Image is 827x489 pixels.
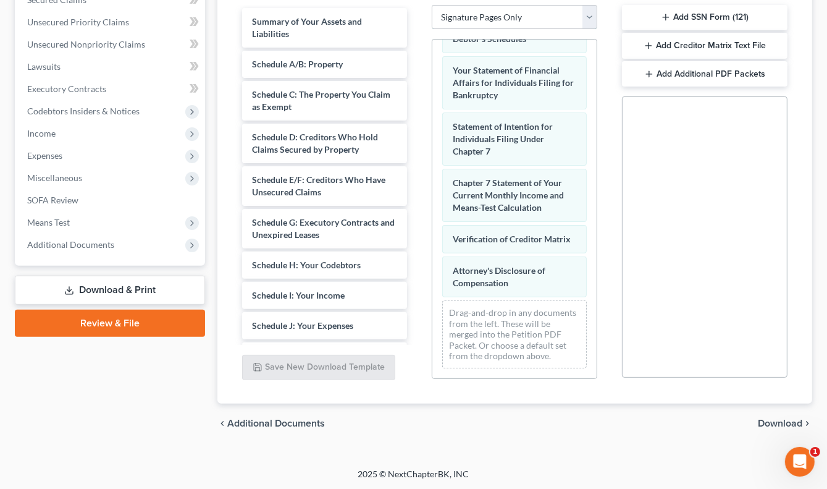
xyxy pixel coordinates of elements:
i: chevron_left [217,419,227,428]
span: Income [27,128,56,138]
span: Lawsuits [27,61,61,72]
span: Schedule A/B: Property [252,59,343,69]
span: Attorney's Disclosure of Compensation [453,265,545,288]
button: Save New Download Template [242,355,395,381]
span: Summary of Your Assets and Liabilities [252,16,362,39]
span: Schedule C: The Property You Claim as Exempt [252,89,390,112]
button: Add SSN Form (121) [622,5,787,31]
span: SOFA Review [27,195,78,205]
span: Schedule E/F: Creditors Who Have Unsecured Claims [252,174,385,197]
a: Executory Contracts [17,78,205,100]
span: Codebtors Insiders & Notices [27,106,140,116]
button: Download chevron_right [758,419,812,428]
span: Schedule D: Creditors Who Hold Claims Secured by Property [252,132,378,155]
a: Unsecured Nonpriority Claims [17,33,205,56]
a: Lawsuits [17,56,205,78]
span: Verification of Creditor Matrix [453,234,571,244]
span: Additional Documents [227,419,325,428]
span: Executory Contracts [27,83,106,94]
iframe: Intercom live chat [785,447,815,477]
span: Unsecured Nonpriority Claims [27,39,145,49]
span: Miscellaneous [27,172,82,183]
span: Additional Documents [27,239,114,250]
button: Add Additional PDF Packets [622,61,787,87]
span: Means Test [27,217,70,227]
span: Download [758,419,802,428]
a: SOFA Review [17,189,205,211]
span: 1 [810,447,820,457]
a: Review & File [15,310,205,337]
button: Add Creditor Matrix Text File [622,33,787,59]
a: chevron_left Additional Documents [217,419,325,428]
span: Expenses [27,150,62,161]
span: Your Statement of Financial Affairs for Individuals Filing for Bankruptcy [453,65,574,100]
span: Chapter 7 Statement of Your Current Monthly Income and Means-Test Calculation [453,177,564,213]
span: Schedule J: Your Expenses [252,320,353,331]
i: chevron_right [802,419,812,428]
span: Statement of Intention for Individuals Filing Under Chapter 7 [453,121,553,156]
span: Schedule H: Your Codebtors [252,260,361,270]
span: Schedule I: Your Income [252,290,345,300]
span: Schedule G: Executory Contracts and Unexpired Leases [252,217,395,240]
a: Download & Print [15,276,205,305]
span: Unsecured Priority Claims [27,17,129,27]
div: Drag-and-drop in any documents from the left. These will be merged into the Petition PDF Packet. ... [442,300,587,368]
a: Unsecured Priority Claims [17,11,205,33]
